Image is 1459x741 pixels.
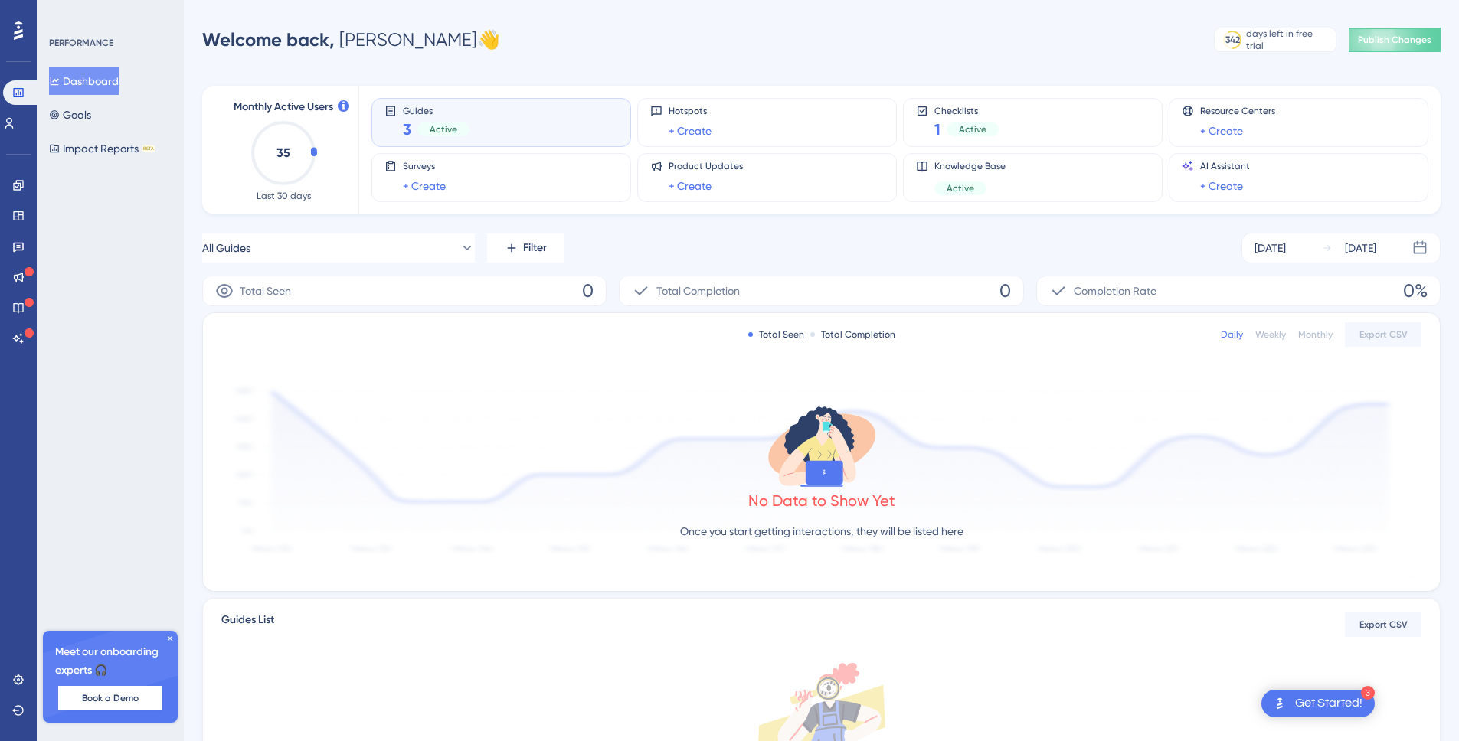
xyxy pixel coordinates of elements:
span: Resource Centers [1200,105,1275,117]
button: Export CSV [1345,612,1421,637]
span: 0 [999,279,1011,303]
div: Total Completion [810,328,895,341]
div: 342 [1225,34,1240,46]
span: All Guides [202,239,250,257]
a: + Create [1200,122,1243,140]
span: 0 [582,279,594,303]
button: Impact ReportsBETA [49,135,155,162]
button: Dashboard [49,67,119,95]
button: Publish Changes [1349,28,1441,52]
span: Guides List [221,611,274,638]
span: Completion Rate [1074,282,1156,300]
span: Welcome back, [202,28,335,51]
span: Filter [523,239,547,257]
span: Meet our onboarding experts 🎧 [55,643,165,680]
span: 3 [403,119,411,140]
text: 35 [276,145,290,160]
span: Last 30 days [257,190,311,202]
span: Knowledge Base [934,160,1006,172]
button: Goals [49,101,91,129]
a: + Create [669,122,712,140]
div: No Data to Show Yet [748,490,895,511]
div: Monthly [1298,328,1333,341]
button: All Guides [202,233,475,263]
div: [PERSON_NAME] 👋 [202,28,500,52]
span: Monthly Active Users [234,98,333,116]
span: AI Assistant [1200,160,1250,172]
div: 3 [1361,686,1375,700]
div: BETA [142,145,155,152]
a: + Create [1200,177,1243,195]
div: Open Get Started! checklist, remaining modules: 3 [1261,690,1375,717]
span: 0% [1403,279,1428,303]
span: Book a Demo [82,692,139,704]
div: Weekly [1255,328,1286,341]
button: Filter [487,233,564,263]
span: Total Completion [656,282,740,300]
button: Export CSV [1345,322,1421,347]
span: Publish Changes [1358,34,1431,46]
div: days left in free trial [1246,28,1331,52]
span: Export CSV [1359,619,1408,631]
a: + Create [403,177,446,195]
div: Get Started! [1295,695,1362,712]
span: Total Seen [240,282,291,300]
button: Book a Demo [58,686,162,710]
p: Once you start getting interactions, they will be listed here [680,522,963,540]
span: Active [430,123,457,135]
span: Guides [403,105,469,116]
span: 1 [934,119,940,140]
div: [DATE] [1345,239,1376,257]
div: Total Seen [748,328,804,341]
div: PERFORMANCE [49,37,113,49]
span: Active [947,182,974,194]
a: + Create [669,177,712,195]
img: launcher-image-alternative-text [1271,694,1289,713]
span: Active [959,123,986,135]
div: Daily [1221,328,1243,341]
span: Hotspots [669,105,712,117]
span: Surveys [403,160,446,172]
span: Export CSV [1359,328,1408,341]
span: Product Updates [669,160,743,172]
div: [DATE] [1255,239,1286,257]
span: Checklists [934,105,999,116]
